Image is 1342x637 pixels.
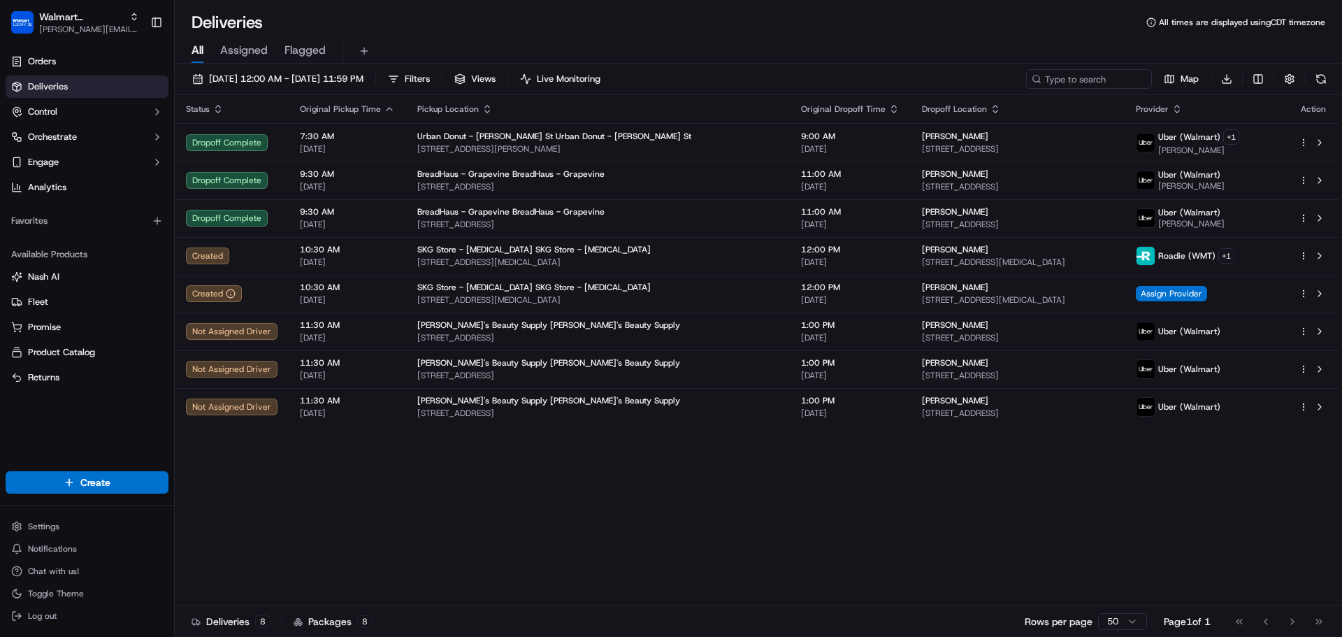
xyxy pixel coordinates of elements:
span: BreadHaus - Grapevine BreadHaus - Grapevine [417,169,605,180]
div: We're available if you need us! [63,148,192,159]
button: Live Monitoring [514,69,607,89]
span: Views [471,73,496,85]
span: Assigned [220,42,268,59]
span: [DATE] [300,219,395,230]
span: [PERSON_NAME] [922,282,988,293]
span: [STREET_ADDRESS] [417,370,779,381]
span: [DATE] [300,181,395,192]
span: Status [186,103,210,115]
button: Toggle Theme [6,584,168,603]
span: 9:30 AM [300,169,395,180]
button: Refresh [1311,69,1331,89]
img: uber-new-logo.jpeg [1137,134,1155,152]
span: Analytics [28,181,66,194]
span: Uber (Walmart) [1158,131,1220,143]
span: Engage [28,156,59,169]
a: Promise [11,321,163,334]
span: Pylon [139,347,169,357]
span: [DATE] [801,181,900,192]
span: 9:30 AM [300,206,395,217]
span: 1:00 PM [801,357,900,368]
a: Analytics [6,176,168,199]
span: Pickup Location [417,103,479,115]
button: +1 [1223,129,1239,145]
span: Roadie (WMT) [1158,250,1215,262]
a: Orders [6,50,168,73]
div: 📗 [14,314,25,325]
img: uber-new-logo.jpeg [1137,171,1155,189]
span: [DATE] 12:00 AM - [DATE] 11:59 PM [209,73,363,85]
button: Orchestrate [6,126,168,148]
img: roadie-logo-v2.jpg [1137,247,1155,265]
div: 8 [255,615,270,628]
span: [STREET_ADDRESS] [922,408,1114,419]
img: Mithun Menezes [14,241,36,264]
button: [PERSON_NAME][EMAIL_ADDRESS][DOMAIN_NAME] [39,24,139,35]
button: Start new chat [238,138,254,155]
span: Uber (Walmart) [1158,401,1220,413]
span: [PERSON_NAME] [922,244,988,255]
span: 12:00 PM [801,244,900,255]
input: Got a question? Start typing here... [36,90,252,105]
a: 💻API Documentation [113,307,230,332]
p: Welcome 👋 [14,56,254,78]
span: Returns [28,371,59,384]
div: Start new chat [63,134,229,148]
span: Map [1181,73,1199,85]
span: • [116,255,121,266]
div: Action [1299,103,1328,115]
div: 💻 [118,314,129,325]
span: [DATE] [300,408,395,419]
button: Nash AI [6,266,168,288]
span: [DATE] [801,257,900,268]
span: • [116,217,121,228]
span: 11:30 AM [300,395,395,406]
span: [STREET_ADDRESS][PERSON_NAME] [417,143,779,155]
span: 9:00 AM [801,131,900,142]
span: [STREET_ADDRESS][MEDICAL_DATA] [417,294,779,306]
span: [DATE] [124,255,152,266]
button: Engage [6,151,168,173]
span: 11:00 AM [801,206,900,217]
span: Assign Provider [1136,286,1207,301]
img: Walmart LocalFinds [11,11,34,34]
span: Filters [405,73,430,85]
button: Walmart LocalFinds [39,10,124,24]
span: 1:00 PM [801,320,900,331]
span: [DATE] [300,370,395,381]
span: SKG Store - [MEDICAL_DATA] SKG Store - [MEDICAL_DATA] [417,244,651,255]
span: [STREET_ADDRESS] [922,181,1114,192]
span: [PERSON_NAME] [922,169,988,180]
span: Knowledge Base [28,313,107,327]
span: Uber (Walmart) [1158,207,1220,218]
div: Packages [294,615,373,629]
span: Urban Donut - [PERSON_NAME] St Urban Donut - [PERSON_NAME] St [417,131,691,142]
span: [DATE] [300,143,395,155]
span: [DATE] [801,219,900,230]
img: Nash [14,14,42,42]
div: Past conversations [14,182,94,193]
span: [DATE] [801,408,900,419]
span: [STREET_ADDRESS] [417,219,779,230]
button: Views [448,69,502,89]
button: See all [217,179,254,196]
span: [DATE] [300,257,395,268]
button: Created [186,285,242,302]
span: [DATE] [300,294,395,306]
img: Brigitte Vinadas [14,203,36,226]
span: All [192,42,203,59]
span: [STREET_ADDRESS][MEDICAL_DATA] [922,294,1114,306]
span: [PERSON_NAME] [1158,218,1225,229]
img: uber-new-logo.jpeg [1137,398,1155,416]
button: +1 [1218,248,1234,264]
span: Flagged [284,42,326,59]
button: Map [1157,69,1205,89]
span: [PERSON_NAME]'s Beauty Supply [PERSON_NAME]'s Beauty Supply [417,357,680,368]
button: Create [6,471,168,494]
span: Promise [28,321,61,334]
button: Control [6,101,168,123]
a: Deliveries [6,76,168,98]
div: Page 1 of 1 [1164,615,1211,629]
span: Settings [28,521,59,532]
